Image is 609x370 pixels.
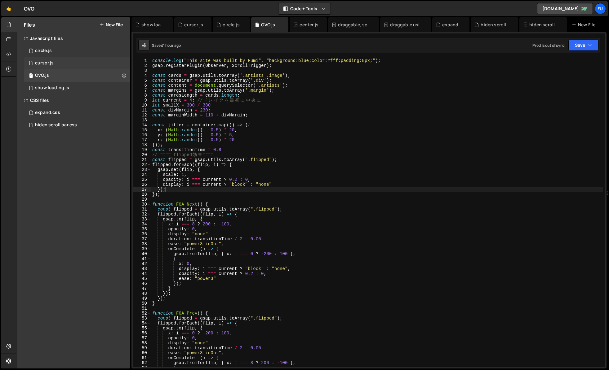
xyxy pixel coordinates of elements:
[133,63,151,68] div: 2
[16,94,130,107] div: CSS files
[100,22,123,27] button: New File
[133,217,151,222] div: 33
[338,22,371,28] div: draggable, scrollable.js
[35,48,52,54] div: circle.js
[35,122,77,128] div: hiden scroll bar.css
[133,133,151,137] div: 16
[1,1,16,16] a: 🤙
[133,276,151,281] div: 45
[133,128,151,133] div: 15
[442,22,462,28] div: expand.css
[133,346,151,350] div: 59
[133,326,151,331] div: 55
[133,58,151,63] div: 1
[133,187,151,192] div: 27
[133,182,151,187] div: 26
[133,98,151,103] div: 9
[133,88,151,93] div: 7
[133,68,151,73] div: 3
[133,266,151,271] div: 43
[133,197,151,202] div: 29
[133,83,151,88] div: 6
[133,177,151,182] div: 25
[572,22,598,28] div: New File
[133,207,151,212] div: 31
[133,286,151,291] div: 47
[35,73,49,78] div: OVO.js
[29,74,33,79] span: 1
[133,108,151,113] div: 11
[481,22,511,28] div: hiden scroll bar.css
[223,22,239,28] div: circle.js
[133,157,151,162] div: 21
[152,43,181,48] div: Saved
[133,281,151,286] div: 46
[133,237,151,242] div: 37
[133,331,151,336] div: 56
[133,142,151,147] div: 18
[537,3,593,14] a: [DOMAIN_NAME]
[24,21,35,28] h2: Files
[133,301,151,306] div: 50
[133,212,151,217] div: 32
[133,360,151,365] div: 62
[133,78,151,83] div: 5
[261,22,275,28] div: OVO.js
[133,271,151,276] div: 44
[133,242,151,246] div: 38
[390,22,424,28] div: draggable using Observer.css
[133,103,151,108] div: 10
[133,172,151,177] div: 24
[133,118,151,123] div: 13
[529,22,559,28] div: hiden scroll bar.css
[184,22,203,28] div: cursor.js
[133,291,151,296] div: 48
[133,113,151,118] div: 12
[133,202,151,207] div: 30
[24,119,132,131] div: 17267/47816.css
[133,321,151,326] div: 54
[133,162,151,167] div: 22
[595,3,606,14] a: Fu
[35,110,60,115] div: expand.css
[133,93,151,98] div: 8
[133,251,151,256] div: 40
[133,256,151,261] div: 41
[133,296,151,301] div: 49
[35,85,69,91] div: show loading.js
[133,306,151,311] div: 51
[133,316,151,321] div: 53
[133,73,151,78] div: 4
[141,22,166,28] div: show loading.js
[133,147,151,152] div: 19
[133,227,151,232] div: 35
[24,57,132,69] div: 17267/48012.js
[133,350,151,355] div: 60
[16,32,130,45] div: Javascript files
[24,45,132,57] div: circle.js
[29,61,33,66] span: 1
[133,341,151,346] div: 58
[568,40,598,51] button: Save
[133,152,151,157] div: 20
[133,246,151,251] div: 39
[133,123,151,128] div: 14
[24,82,132,94] div: 17267/48011.js
[133,355,151,360] div: 61
[133,261,151,266] div: 42
[133,232,151,237] div: 36
[278,3,331,14] button: Code + Tools
[163,43,181,48] div: 1 hour ago
[133,137,151,142] div: 17
[24,69,132,82] div: OVO.js
[300,22,318,28] div: center.js
[133,167,151,172] div: 23
[133,311,151,316] div: 52
[24,107,132,119] div: expand.css
[35,60,54,66] div: cursor.js
[133,192,151,197] div: 28
[24,5,34,12] div: OVO
[133,336,151,341] div: 57
[532,43,565,48] div: Prod is out of sync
